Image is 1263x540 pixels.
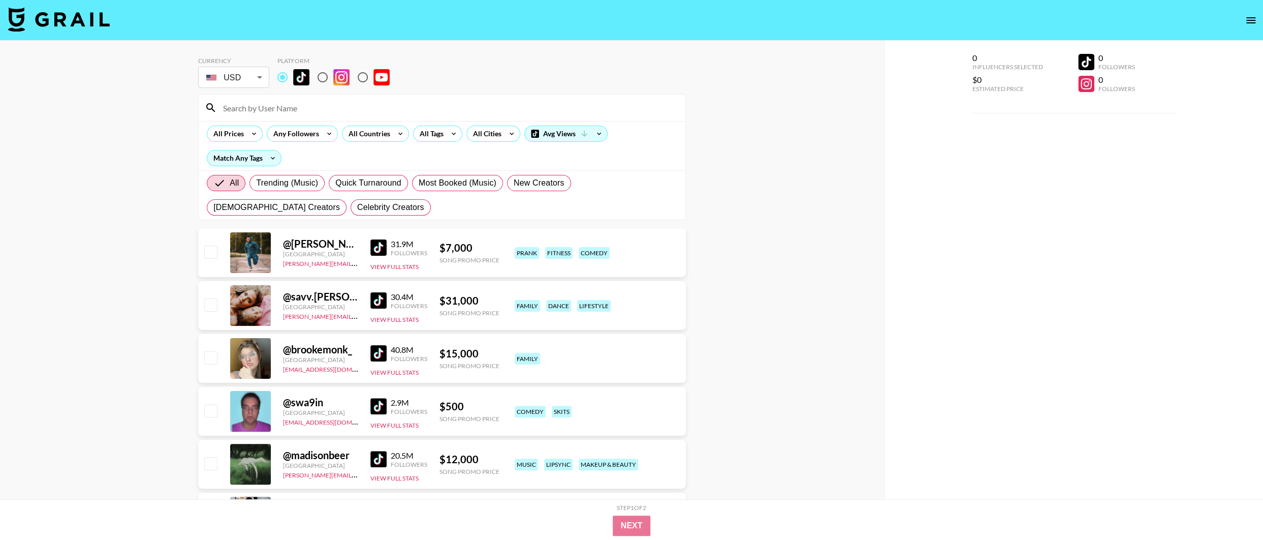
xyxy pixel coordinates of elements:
[283,258,433,267] a: [PERSON_NAME][EMAIL_ADDRESS][DOMAIN_NAME]
[439,400,499,413] div: $ 500
[370,292,387,309] img: TikTok
[283,396,358,409] div: @ swa9in
[217,100,679,116] input: Search by User Name
[370,263,419,271] button: View Full Stats
[439,294,499,307] div: $ 31,000
[342,126,392,141] div: All Countries
[391,239,427,249] div: 31.9M
[439,256,499,264] div: Song Promo Price
[515,406,546,417] div: comedy
[419,177,496,189] span: Most Booked (Music)
[391,302,427,310] div: Followers
[1098,75,1135,85] div: 0
[617,504,646,512] div: Step 1 of 2
[370,398,387,414] img: TikTok
[414,126,446,141] div: All Tags
[391,249,427,257] div: Followers
[373,69,390,85] img: YouTube
[283,409,358,416] div: [GEOGRAPHIC_DATA]
[515,300,540,312] div: family
[546,300,571,312] div: dance
[579,459,638,470] div: makeup & beauty
[283,449,358,462] div: @ madisonbeer
[1098,85,1135,93] div: Followers
[391,345,427,355] div: 40.8M
[283,343,358,356] div: @ brookemonk_
[370,239,387,256] img: TikTok
[370,422,419,429] button: View Full Stats
[579,247,610,259] div: comedy
[544,459,573,470] div: lipsync
[391,355,427,363] div: Followers
[972,75,1043,85] div: $0
[391,451,427,461] div: 20.5M
[283,290,358,303] div: @ savv.[PERSON_NAME]
[439,309,499,317] div: Song Promo Price
[391,408,427,415] div: Followers
[256,177,318,189] span: Trending (Music)
[200,69,267,86] div: USD
[439,468,499,475] div: Song Promo Price
[525,126,607,141] div: Avg Views
[613,516,651,536] button: Next
[1098,53,1135,63] div: 0
[335,177,401,189] span: Quick Turnaround
[283,303,358,311] div: [GEOGRAPHIC_DATA]
[370,316,419,323] button: View Full Stats
[333,69,350,85] img: Instagram
[545,247,573,259] div: fitness
[230,177,239,189] span: All
[972,63,1043,71] div: Influencers Selected
[1098,63,1135,71] div: Followers
[439,242,499,254] div: $ 7,000
[370,451,387,467] img: TikTok
[267,126,321,141] div: Any Followers
[467,126,503,141] div: All Cities
[283,237,358,250] div: @ [PERSON_NAME].[PERSON_NAME]
[283,469,433,479] a: [PERSON_NAME][EMAIL_ADDRESS][DOMAIN_NAME]
[283,250,358,258] div: [GEOGRAPHIC_DATA]
[552,406,572,417] div: skits
[391,461,427,468] div: Followers
[283,364,385,373] a: [EMAIL_ADDRESS][DOMAIN_NAME]
[514,177,564,189] span: New Creators
[515,353,540,365] div: family
[577,300,611,312] div: lifestyle
[357,201,424,214] span: Celebrity Creators
[8,7,110,32] img: Grail Talent
[972,85,1043,93] div: Estimated Price
[515,247,539,259] div: prank
[293,69,309,85] img: TikTok
[370,369,419,376] button: View Full Stats
[370,474,419,482] button: View Full Stats
[283,462,358,469] div: [GEOGRAPHIC_DATA]
[391,398,427,408] div: 2.9M
[370,345,387,362] img: TikTok
[283,356,358,364] div: [GEOGRAPHIC_DATA]
[972,53,1043,63] div: 0
[283,416,385,426] a: [EMAIL_ADDRESS][DOMAIN_NAME]
[283,311,433,320] a: [PERSON_NAME][EMAIL_ADDRESS][DOMAIN_NAME]
[198,57,269,65] div: Currency
[277,57,398,65] div: Platform
[515,459,538,470] div: music
[439,347,499,360] div: $ 15,000
[207,126,246,141] div: All Prices
[439,362,499,370] div: Song Promo Price
[207,151,281,166] div: Match Any Tags
[439,415,499,423] div: Song Promo Price
[1241,10,1261,31] button: open drawer
[439,453,499,466] div: $ 12,000
[391,292,427,302] div: 30.4M
[213,201,340,214] span: [DEMOGRAPHIC_DATA] Creators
